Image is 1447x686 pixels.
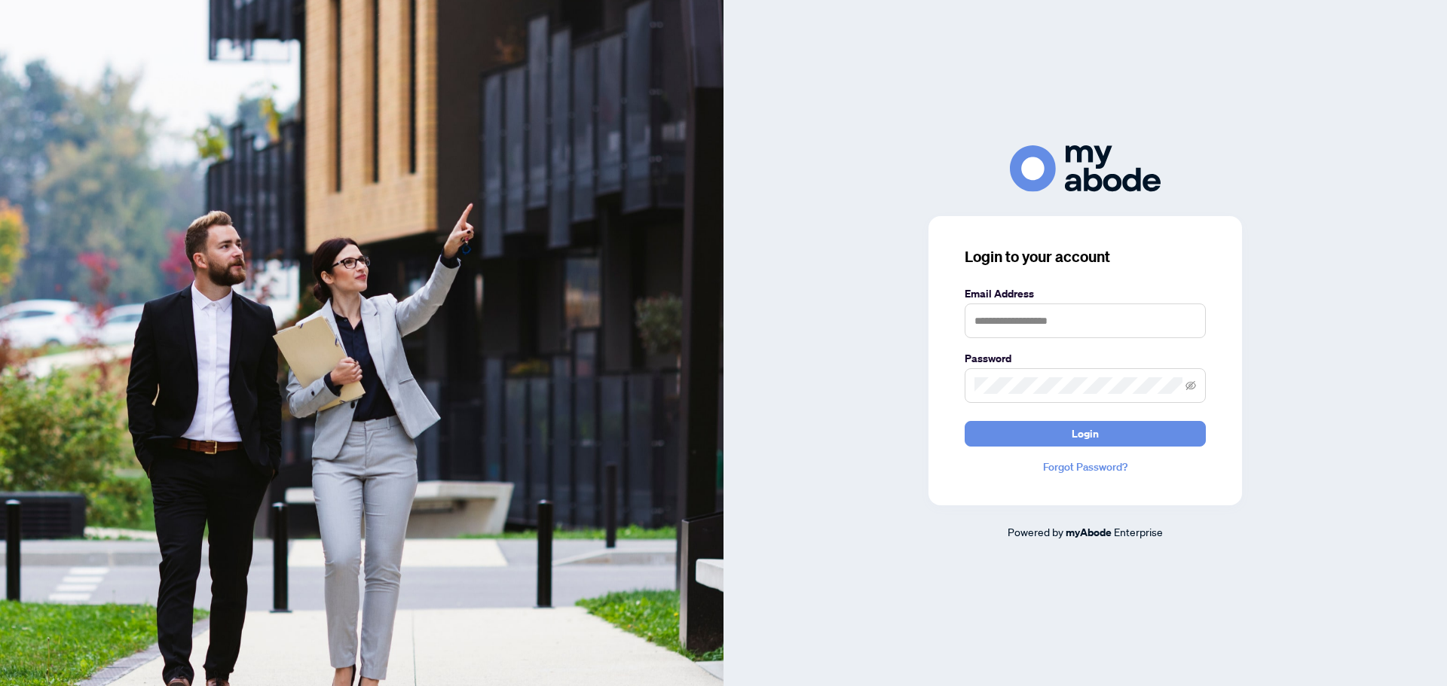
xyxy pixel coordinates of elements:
[1185,380,1196,391] span: eye-invisible
[965,285,1206,302] label: Email Address
[1066,524,1112,541] a: myAbode
[1008,525,1063,538] span: Powered by
[1010,145,1161,191] img: ma-logo
[965,246,1206,267] h3: Login to your account
[965,421,1206,447] button: Login
[1072,422,1099,446] span: Login
[1114,525,1163,538] span: Enterprise
[965,350,1206,367] label: Password
[965,459,1206,475] a: Forgot Password?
